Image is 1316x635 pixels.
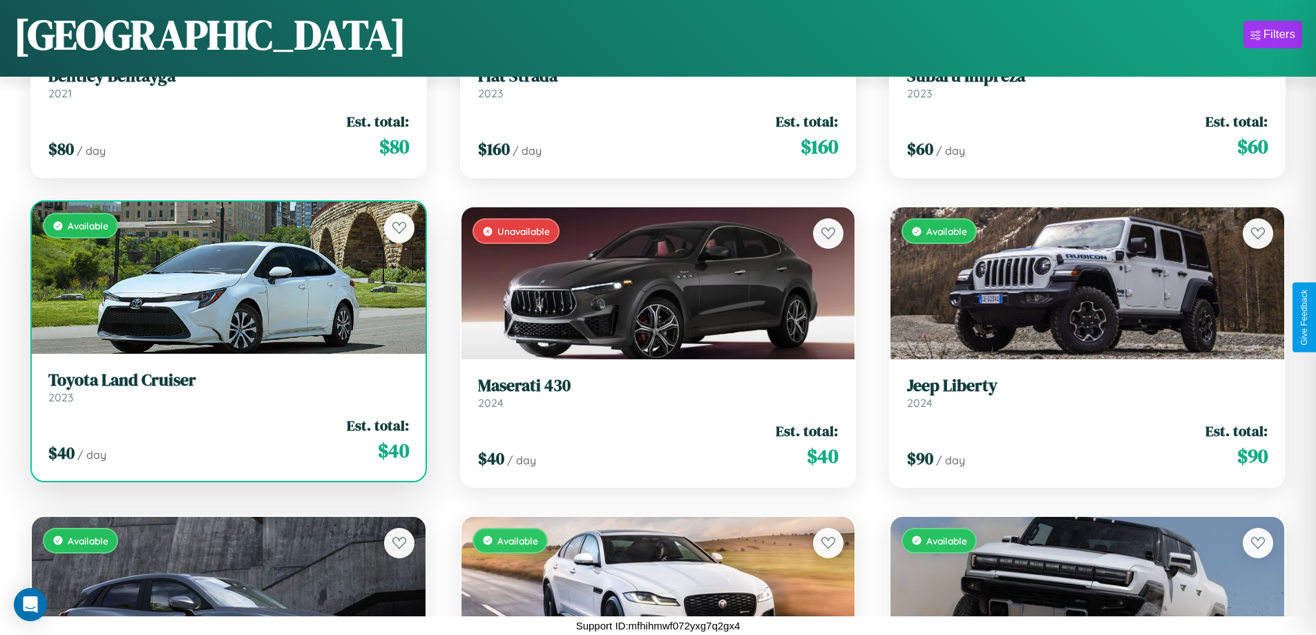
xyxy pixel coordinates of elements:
span: $ 90 [1237,442,1268,470]
span: $ 60 [907,138,933,160]
a: Bentley Bentayga2021 [48,66,409,100]
span: Available [68,220,108,231]
span: 2024 [478,396,504,410]
span: $ 90 [907,447,933,470]
a: Toyota Land Cruiser2023 [48,370,409,404]
span: Available [497,535,538,547]
span: $ 60 [1237,133,1268,160]
span: $ 40 [478,447,504,470]
h3: Fiat Strada [478,66,839,86]
span: / day [936,144,965,158]
span: / day [77,448,106,462]
span: Est. total: [776,111,838,131]
span: / day [513,144,542,158]
span: $ 40 [807,442,838,470]
a: Maserati 4302024 [478,376,839,410]
span: 2023 [48,390,73,404]
span: Est. total: [347,111,409,131]
span: Est. total: [1205,111,1268,131]
div: Filters [1263,28,1295,41]
span: $ 160 [478,138,510,160]
span: 2023 [907,86,932,100]
span: $ 80 [48,138,74,160]
span: 2024 [907,396,933,410]
div: Open Intercom Messenger [14,588,47,621]
span: $ 40 [48,442,75,464]
span: Est. total: [776,421,838,441]
span: Est. total: [347,415,409,435]
span: 2021 [48,86,72,100]
span: $ 80 [379,133,409,160]
span: $ 40 [378,437,409,464]
h3: Toyota Land Cruiser [48,370,409,390]
p: Support ID: mfhihmwf072yxg7q2gx4 [576,616,741,635]
span: $ 160 [801,133,838,160]
span: Available [68,535,108,547]
h3: Subaru Impreza [907,66,1268,86]
div: Give Feedback [1299,290,1309,345]
span: Est. total: [1205,421,1268,441]
a: Jeep Liberty2024 [907,376,1268,410]
h3: Jeep Liberty [907,376,1268,396]
a: Subaru Impreza2023 [907,66,1268,100]
span: Available [926,225,967,237]
h3: Maserati 430 [478,376,839,396]
span: Available [926,535,967,547]
button: Filters [1243,21,1302,48]
span: Unavailable [497,225,550,237]
h3: Bentley Bentayga [48,66,409,86]
span: / day [936,453,965,467]
span: / day [507,453,536,467]
span: 2023 [478,86,503,100]
a: Fiat Strada2023 [478,66,839,100]
h1: [GEOGRAPHIC_DATA] [14,6,406,63]
span: / day [77,144,106,158]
